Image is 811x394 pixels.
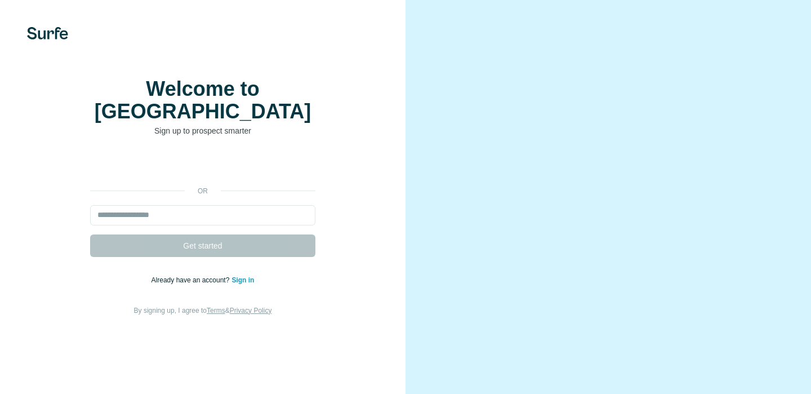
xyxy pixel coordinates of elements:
p: Sign up to prospect smarter [90,125,315,136]
a: Sign in [231,276,254,284]
a: Terms [207,307,225,315]
a: Privacy Policy [230,307,272,315]
h1: Welcome to [GEOGRAPHIC_DATA] [90,78,315,123]
span: Already have an account? [151,276,232,284]
span: By signing up, I agree to & [134,307,272,315]
p: or [185,186,221,196]
iframe: Sign in with Google Button [84,153,321,178]
img: Surfe's logo [27,27,68,39]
